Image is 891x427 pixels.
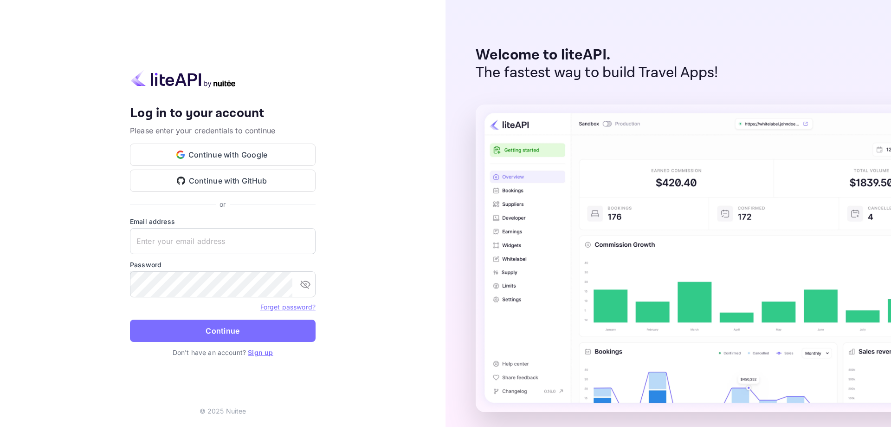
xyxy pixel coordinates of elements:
p: or [220,199,226,209]
a: Sign up [248,348,273,356]
p: The fastest way to build Travel Apps! [476,64,718,82]
p: Please enter your credentials to continue [130,125,316,136]
button: toggle password visibility [296,275,315,294]
button: Continue with Google [130,144,316,166]
input: Enter your email address [130,228,316,254]
label: Email address [130,217,316,226]
p: Don't have an account? [130,348,316,357]
img: liteapi [130,70,237,88]
p: © 2025 Nuitee [200,406,246,416]
a: Forget password? [260,303,316,311]
h4: Log in to your account [130,105,316,122]
button: Continue [130,320,316,342]
p: Welcome to liteAPI. [476,46,718,64]
a: Forget password? [260,302,316,311]
label: Password [130,260,316,269]
button: Continue with GitHub [130,170,316,192]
